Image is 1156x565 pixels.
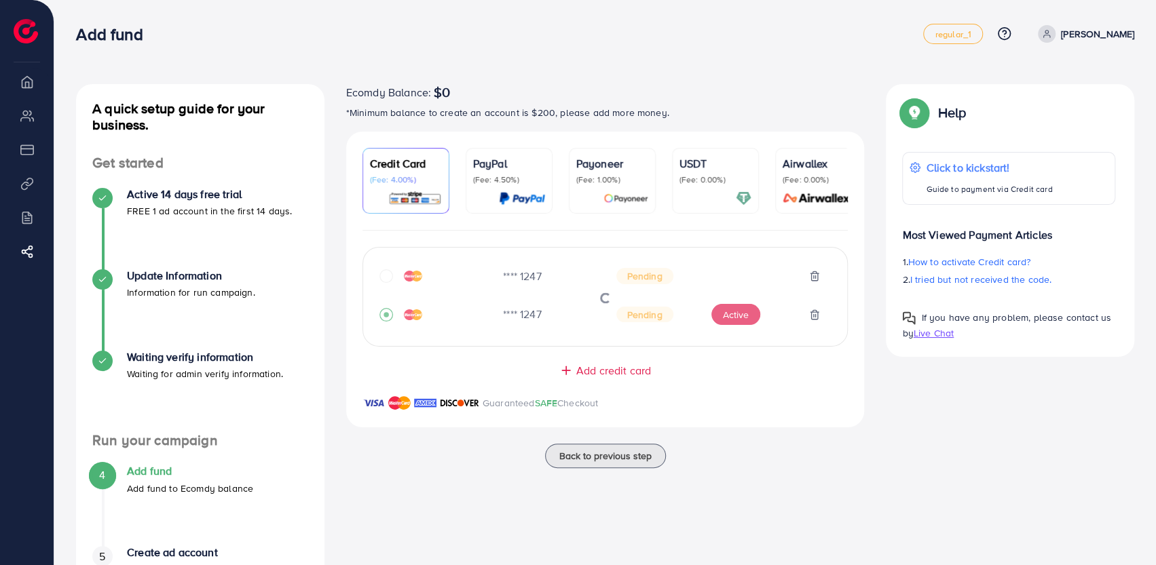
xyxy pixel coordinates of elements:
p: Click to kickstart! [926,159,1052,176]
span: regular_1 [935,30,971,39]
h4: Create ad account [127,546,308,559]
p: 1. [902,254,1115,270]
p: Payoneer [576,155,648,172]
p: Most Viewed Payment Articles [902,216,1115,243]
p: (Fee: 4.50%) [473,174,545,185]
h4: Get started [76,155,324,172]
img: Popup guide [902,311,916,325]
img: card [388,191,442,206]
h4: Run your campaign [76,432,324,449]
p: Airwallex [783,155,855,172]
p: Waiting for admin verify information. [127,366,283,382]
h4: Waiting verify information [127,351,283,364]
a: [PERSON_NAME] [1032,25,1134,43]
span: $0 [434,84,450,100]
img: card [603,191,648,206]
li: Waiting verify information [76,351,324,432]
span: SAFE [534,396,557,410]
p: *Minimum balance to create an account is $200, please add more money. [346,104,865,121]
h4: Update Information [127,269,255,282]
p: USDT [679,155,751,172]
span: Ecomdy Balance: [346,84,431,100]
p: Information for run campaign. [127,284,255,300]
iframe: Chat [1098,504,1146,555]
h3: Add fund [76,24,153,44]
li: Active 14 days free trial [76,188,324,269]
span: 4 [99,467,105,483]
span: Live Chat [914,326,954,340]
img: card [499,191,545,206]
li: Add fund [76,465,324,546]
h4: Active 14 days free trial [127,188,292,201]
p: FREE 1 ad account in the first 14 days. [127,203,292,219]
span: 5 [99,549,105,564]
p: Help [937,104,966,121]
p: PayPal [473,155,545,172]
img: brand [414,395,436,411]
span: Back to previous step [559,449,652,463]
p: Add fund to Ecomdy balance [127,480,253,496]
p: Credit Card [370,155,442,172]
a: regular_1 [923,24,982,44]
img: brand [362,395,385,411]
span: How to activate Credit card? [908,255,1030,269]
p: [PERSON_NAME] [1061,26,1134,42]
span: I tried but not received the code. [910,273,1051,286]
li: Update Information [76,269,324,351]
img: Popup guide [902,100,927,125]
p: Guide to payment via Credit card [926,181,1052,197]
p: (Fee: 4.00%) [370,174,442,185]
p: (Fee: 0.00%) [679,174,751,185]
h4: A quick setup guide for your business. [76,100,324,133]
p: (Fee: 0.00%) [783,174,855,185]
img: card [779,191,855,206]
button: Back to previous step [545,444,666,468]
h4: Add fund [127,465,253,478]
span: Add credit card [576,363,651,378]
span: If you have any problem, please contact us by [902,311,1111,340]
img: logo [14,19,38,43]
img: brand [440,395,479,411]
img: brand [388,395,411,411]
p: Guaranteed Checkout [483,395,599,411]
img: card [736,191,751,206]
p: 2. [902,271,1115,288]
p: (Fee: 1.00%) [576,174,648,185]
